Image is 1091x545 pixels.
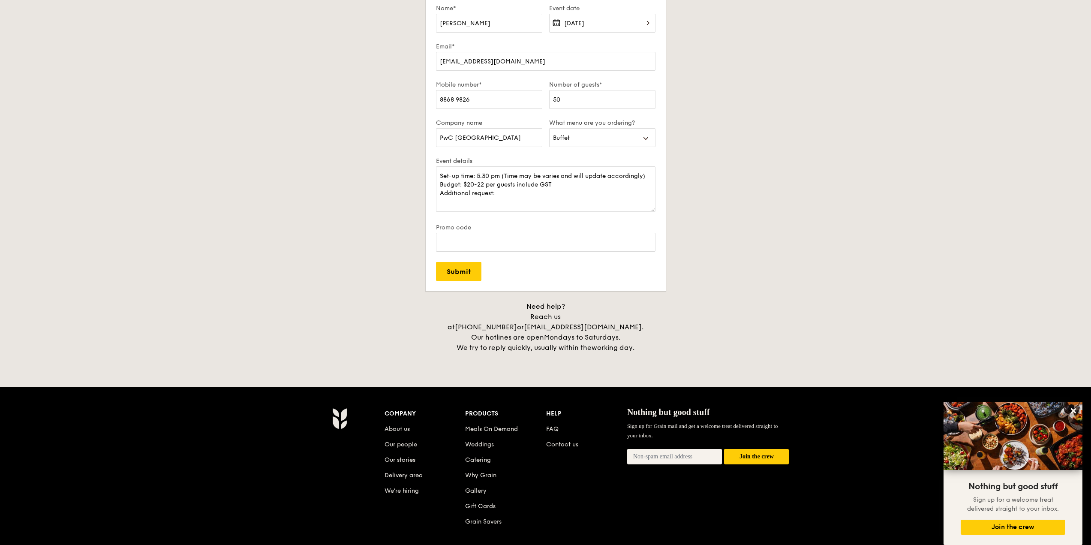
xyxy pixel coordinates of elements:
[465,441,494,448] a: Weddings
[627,423,778,439] span: Sign up for Grain mail and get a welcome treat delivered straight to your inbox.
[465,518,502,525] a: Grain Savers
[385,456,415,464] a: Our stories
[436,166,655,212] textarea: Let us know details such as your venue address, event time, preferred menu, dietary requirements,...
[967,496,1059,512] span: Sign up for a welcome treat delivered straight to your inbox.
[385,487,419,494] a: We’re hiring
[465,456,491,464] a: Catering
[465,503,496,510] a: Gift Cards
[465,408,546,420] div: Products
[465,487,487,494] a: Gallery
[439,301,653,353] div: Need help? Reach us at or . Our hotlines are open We try to reply quickly, usually within the
[385,472,423,479] a: Delivery area
[549,119,655,126] label: What menu are you ordering?
[436,262,481,281] input: Submit
[627,449,722,464] input: Non-spam email address
[436,43,655,50] label: Email*
[544,333,620,341] span: Mondays to Saturdays.
[455,323,517,331] a: [PHONE_NUMBER]
[385,408,466,420] div: Company
[436,157,655,165] label: Event details
[1067,404,1080,418] button: Close
[546,408,627,420] div: Help
[465,472,496,479] a: Why Grain
[549,81,655,88] label: Number of guests*
[332,408,347,429] img: AYc88T3wAAAABJRU5ErkJggg==
[549,5,655,12] label: Event date
[546,441,578,448] a: Contact us
[465,425,518,433] a: Meals On Demand
[436,5,542,12] label: Name*
[724,449,789,465] button: Join the crew
[385,441,417,448] a: Our people
[944,402,1082,470] img: DSC07876-Edit02-Large.jpeg
[592,343,634,352] span: working day.
[436,119,542,126] label: Company name
[961,520,1065,535] button: Join the crew
[968,482,1058,492] span: Nothing but good stuff
[436,81,542,88] label: Mobile number*
[627,407,710,417] span: Nothing but good stuff
[546,425,559,433] a: FAQ
[436,224,655,231] label: Promo code
[524,323,642,331] a: [EMAIL_ADDRESS][DOMAIN_NAME]
[385,425,410,433] a: About us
